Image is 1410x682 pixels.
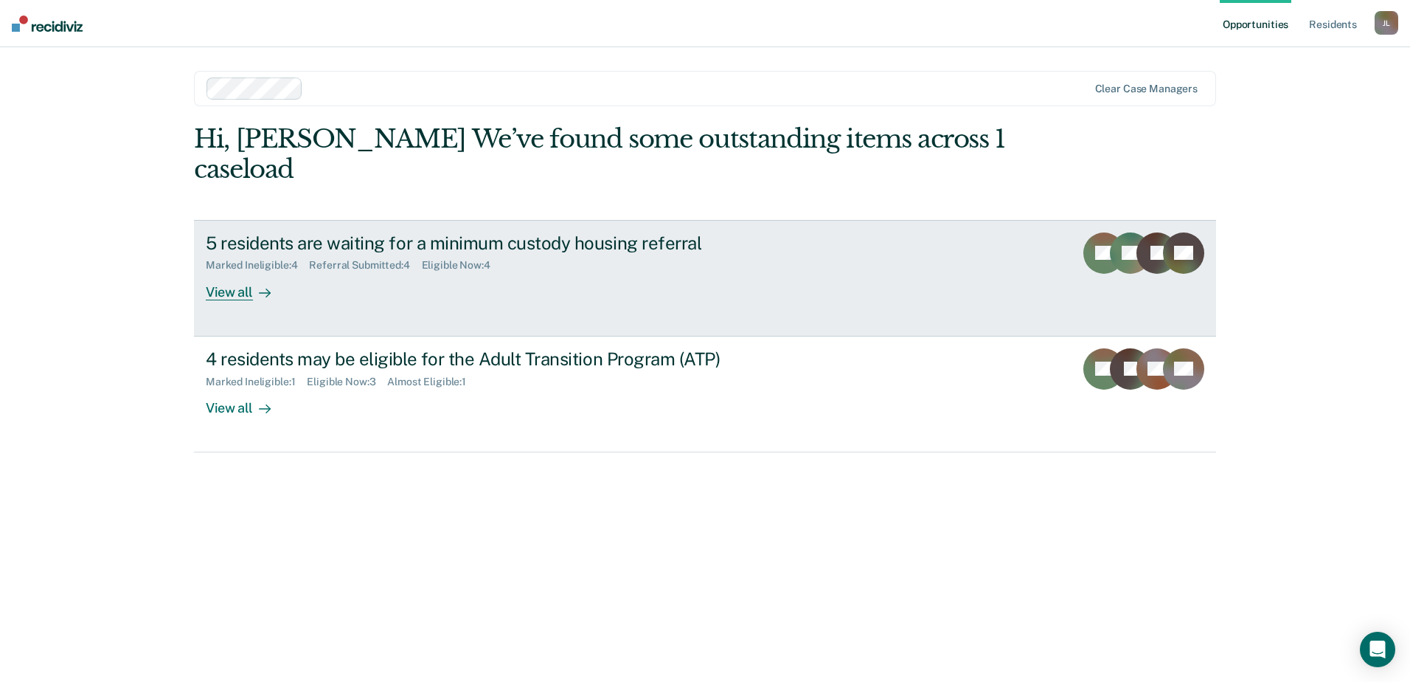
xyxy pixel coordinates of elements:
div: Eligible Now : 3 [307,376,387,388]
div: Hi, [PERSON_NAME] We’ve found some outstanding items across 1 caseload [194,124,1012,185]
div: 5 residents are waiting for a minimum custody housing referral [206,232,723,254]
div: Marked Ineligible : 4 [206,259,309,272]
div: Eligible Now : 4 [422,259,502,272]
img: Recidiviz [12,15,83,32]
div: View all [206,272,288,300]
div: View all [206,387,288,416]
div: Marked Ineligible : 1 [206,376,307,388]
div: Referral Submitted : 4 [309,259,421,272]
div: Clear case managers [1095,83,1198,95]
div: Open Intercom Messenger [1360,632,1395,667]
button: JL [1375,11,1398,35]
a: 5 residents are waiting for a minimum custody housing referralMarked Ineligible:4Referral Submitt... [194,220,1216,337]
div: J L [1375,11,1398,35]
div: 4 residents may be eligible for the Adult Transition Program (ATP) [206,348,723,370]
a: 4 residents may be eligible for the Adult Transition Program (ATP)Marked Ineligible:1Eligible Now... [194,337,1216,452]
div: Almost Eligible : 1 [387,376,478,388]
